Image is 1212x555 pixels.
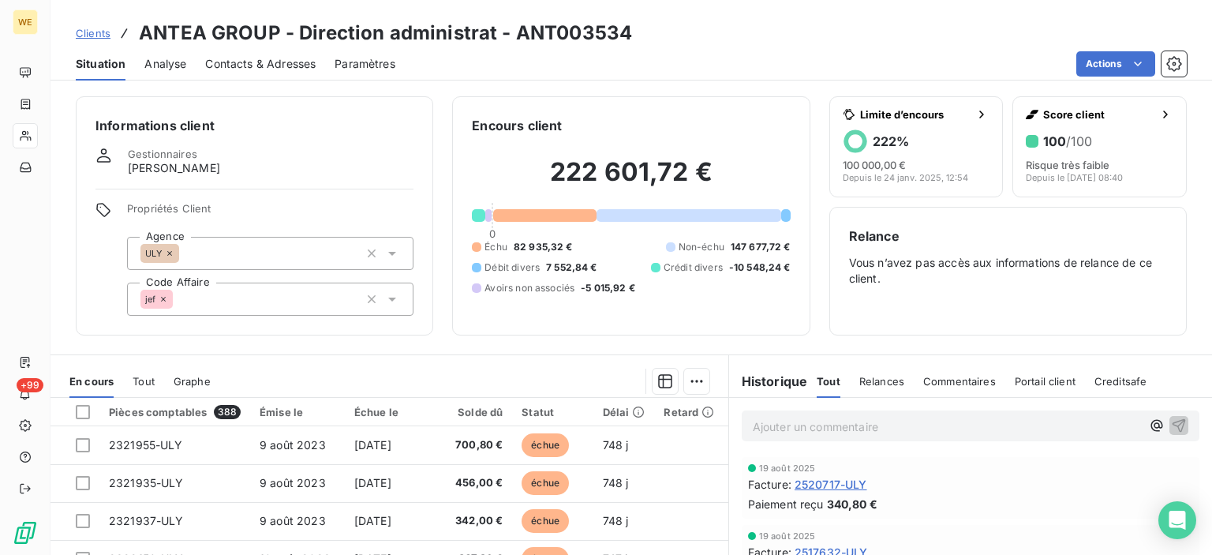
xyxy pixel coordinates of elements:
span: 748 j [603,438,629,452]
div: Échue le [354,406,425,418]
div: Émise le [260,406,335,418]
div: Pièces comptables [109,405,241,419]
span: 7 552,84 € [546,261,597,275]
span: 2520717-ULY [795,476,867,493]
span: 19 août 2025 [759,463,816,473]
span: Clients [76,27,110,39]
span: Crédit divers [664,261,723,275]
span: Relances [859,375,904,388]
span: Tout [817,375,840,388]
span: Limite d’encours [860,108,970,121]
span: 456,00 € [444,475,503,491]
span: Creditsafe [1094,375,1147,388]
h6: Historique [729,372,808,391]
span: En cours [69,375,114,388]
div: Délai [603,406,645,418]
button: Actions [1076,51,1155,77]
span: -10 548,24 € [729,261,791,275]
span: 9 août 2023 [260,476,326,489]
h2: 222 601,72 € [472,156,790,204]
span: Propriétés Client [127,202,413,224]
span: Paramètres [335,56,395,72]
button: Score client100/100Risque très faibleDepuis le [DATE] 08:40 [1012,96,1187,197]
span: 2321955-ULY [109,438,183,452]
span: 82 935,32 € [514,240,573,254]
span: Gestionnaires [128,148,197,160]
span: Risque très faible [1026,159,1109,171]
div: Retard [664,406,714,418]
span: 342,00 € [444,513,503,529]
h6: Relance [849,227,1167,246]
span: [DATE] [354,514,391,527]
span: 19 août 2025 [759,531,816,541]
span: 9 août 2023 [260,438,326,452]
span: 0 [489,227,496,240]
span: [DATE] [354,476,391,489]
div: WE [13,9,38,35]
span: 700,80 € [444,437,503,453]
h6: Encours client [472,116,562,135]
h6: 100 [1043,133,1092,149]
span: Tout [133,375,155,388]
span: 340,80 € [827,496,877,512]
span: Score client [1043,108,1153,121]
a: Clients [76,25,110,41]
span: jef [145,294,155,304]
span: échue [522,471,569,495]
span: Graphe [174,375,211,388]
div: Solde dû [444,406,503,418]
input: Ajouter une valeur [179,246,192,261]
span: Débit divers [484,261,540,275]
span: Paiement reçu [748,496,824,512]
span: échue [522,433,569,457]
input: Ajouter une valeur [173,292,185,306]
span: 2321937-ULY [109,514,184,527]
span: 748 j [603,514,629,527]
h6: 222 % [873,133,909,149]
div: Vous n’avez pas accès aux informations de relance de ce client. [849,227,1167,316]
img: Logo LeanPay [13,520,38,546]
span: /100 [1066,133,1092,149]
span: 748 j [603,476,629,489]
span: 2321935-ULY [109,476,184,489]
span: Échu [484,240,507,254]
div: Statut [522,406,583,418]
span: -5 015,92 € [581,281,635,295]
span: Commentaires [923,375,996,388]
span: [DATE] [354,438,391,452]
span: [PERSON_NAME] [128,160,220,176]
span: Avoirs non associés [484,281,574,295]
h3: ANTEA GROUP - Direction administrat - ANT003534 [139,19,632,47]
span: échue [522,509,569,533]
span: ULY [145,249,162,258]
span: Portail client [1015,375,1075,388]
h6: Informations client [95,116,413,135]
span: Situation [76,56,125,72]
span: 100 000,00 € [843,159,906,171]
span: Analyse [144,56,186,72]
span: +99 [17,378,43,392]
div: Open Intercom Messenger [1158,501,1196,539]
span: Non-échu [679,240,724,254]
button: Limite d’encours222%100 000,00 €Depuis le 24 janv. 2025, 12:54 [829,96,1004,197]
span: Depuis le [DATE] 08:40 [1026,173,1123,182]
span: Depuis le 24 janv. 2025, 12:54 [843,173,968,182]
span: Facture : [748,476,791,493]
span: 388 [214,405,241,419]
span: 9 août 2023 [260,514,326,527]
span: 147 677,72 € [731,240,791,254]
span: Contacts & Adresses [205,56,316,72]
